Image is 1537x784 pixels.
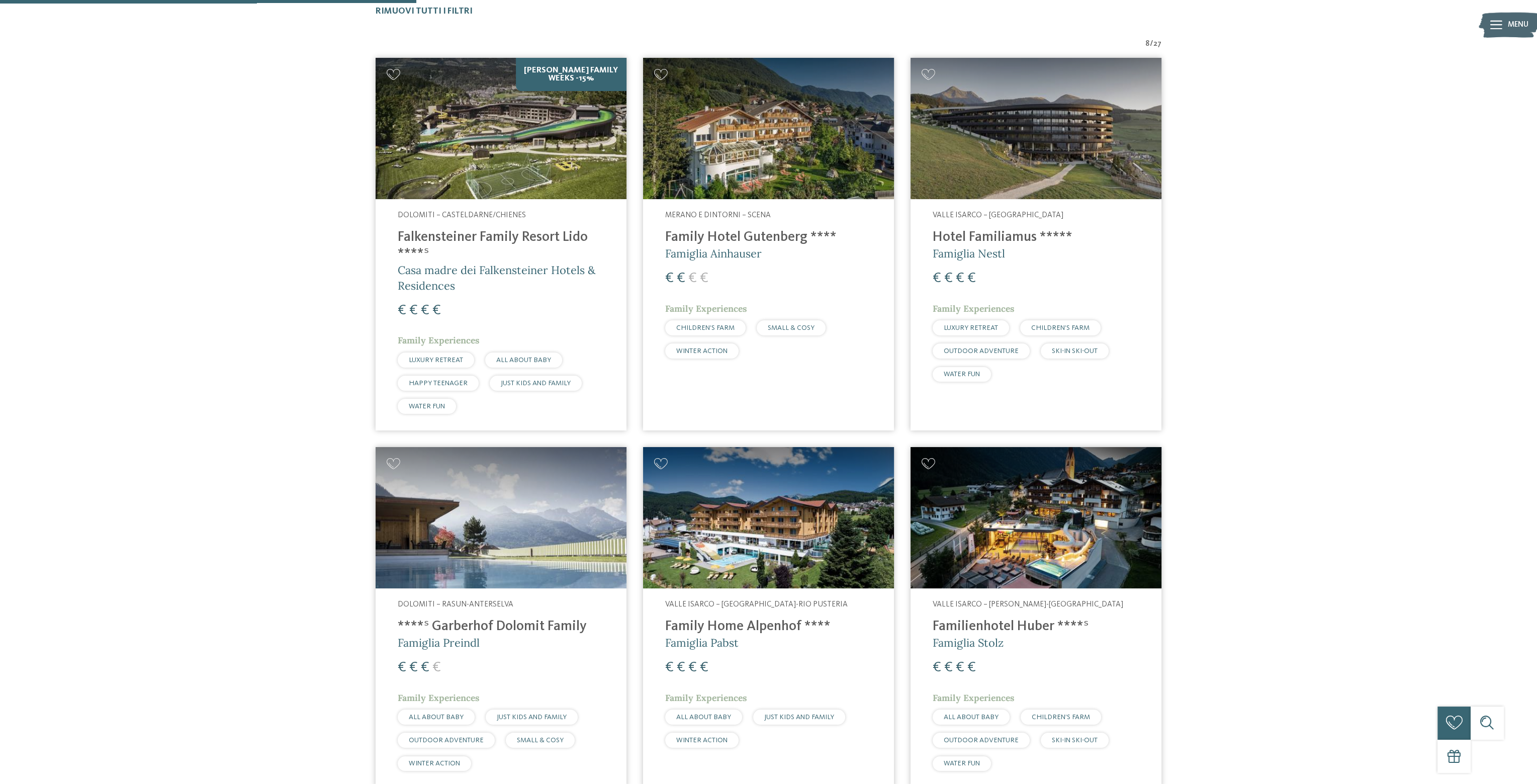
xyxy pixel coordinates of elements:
[409,760,460,767] span: WINTER ACTION
[432,303,441,318] span: €
[944,737,1019,744] span: OUTDOOR ADVENTURE
[398,334,480,346] span: Family Experiences
[911,447,1161,588] img: Cercate un hotel per famiglie? Qui troverete solo i migliori!
[944,660,953,675] span: €
[665,692,747,704] span: Family Experiences
[967,660,976,675] span: €
[643,58,894,199] img: Family Hotel Gutenberg ****
[933,619,1139,635] h4: Familienhotel Huber ****ˢ
[665,600,848,608] span: Valle Isarco – [GEOGRAPHIC_DATA]-Rio Pusteria
[665,271,674,286] span: €
[398,660,406,675] span: €
[944,347,1019,355] span: OUTDOOR ADVENTURE
[933,660,941,675] span: €
[688,660,697,675] span: €
[1031,324,1090,331] span: CHILDREN’S FARM
[1052,347,1098,355] span: SKI-IN SKI-OUT
[517,737,564,744] span: SMALL & COSY
[1145,39,1150,50] span: 8
[956,660,964,675] span: €
[1052,737,1098,744] span: SKI-IN SKI-OUT
[376,58,626,199] img: Cercate un hotel per famiglie? Qui troverete solo i migliori!
[496,357,551,364] span: ALL ABOUT BABY
[967,271,976,286] span: €
[911,58,1161,430] a: Cercate un hotel per famiglie? Qui troverete solo i migliori! Valle Isarco – [GEOGRAPHIC_DATA] Ho...
[944,714,999,721] span: ALL ABOUT BABY
[956,271,964,286] span: €
[933,636,1004,650] span: Famiglia Stolz
[376,447,626,588] img: Cercate un hotel per famiglie? Qui troverete solo i migliori!
[398,303,406,318] span: €
[700,271,708,286] span: €
[944,324,998,331] span: LUXURY RETREAT
[409,357,463,364] span: LUXURY RETREAT
[933,692,1015,704] span: Family Experiences
[944,760,980,767] span: WATER FUN
[1032,714,1090,721] span: CHILDREN’S FARM
[688,271,697,286] span: €
[676,324,735,331] span: CHILDREN’S FARM
[933,211,1063,219] span: Valle Isarco – [GEOGRAPHIC_DATA]
[676,347,728,355] span: WINTER ACTION
[677,660,685,675] span: €
[421,660,429,675] span: €
[409,660,418,675] span: €
[665,229,872,246] h4: Family Hotel Gutenberg ****
[643,58,894,430] a: Cercate un hotel per famiglie? Qui troverete solo i migliori! Merano e dintorni – Scena Family Ho...
[933,246,1005,260] span: Famiglia Nestl
[376,58,626,430] a: Cercate un hotel per famiglie? Qui troverete solo i migliori! [PERSON_NAME] Family Weeks -15% Dol...
[497,714,567,721] span: JUST KIDS AND FAMILY
[398,263,595,293] span: Casa madre dei Falkensteiner Hotels & Residences
[398,211,526,219] span: Dolomiti – Casteldarne/Chienes
[933,600,1123,608] span: Valle Isarco – [PERSON_NAME]-[GEOGRAPHIC_DATA]
[409,403,445,410] span: WATER FUN
[933,271,941,286] span: €
[676,737,728,744] span: WINTER ACTION
[643,447,894,588] img: Family Home Alpenhof ****
[677,271,685,286] span: €
[911,58,1161,199] img: Cercate un hotel per famiglie? Qui troverete solo i migliori!
[501,380,571,387] span: JUST KIDS AND FAMILY
[676,714,731,721] span: ALL ABOUT BABY
[768,324,815,331] span: SMALL & COSY
[665,619,872,635] h4: Family Home Alpenhof ****
[665,636,739,650] span: Famiglia Pabst
[1150,39,1153,50] span: /
[944,371,980,378] span: WATER FUN
[409,714,464,721] span: ALL ABOUT BABY
[421,303,429,318] span: €
[409,737,484,744] span: OUTDOOR ADVENTURE
[398,619,604,635] h4: ****ˢ Garberhof Dolomit Family
[665,303,747,314] span: Family Experiences
[665,211,771,219] span: Merano e dintorni – Scena
[665,660,674,675] span: €
[398,636,480,650] span: Famiglia Preindl
[376,7,473,16] span: Rimuovi tutti i filtri
[398,600,513,608] span: Dolomiti – Rasun-Anterselva
[1153,39,1161,50] span: 27
[665,246,762,260] span: Famiglia Ainhauser
[409,303,418,318] span: €
[700,660,708,675] span: €
[398,692,480,704] span: Family Experiences
[398,229,604,263] h4: Falkensteiner Family Resort Lido ****ˢ
[944,271,953,286] span: €
[432,660,441,675] span: €
[933,303,1015,314] span: Family Experiences
[409,380,468,387] span: HAPPY TEENAGER
[764,714,834,721] span: JUST KIDS AND FAMILY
